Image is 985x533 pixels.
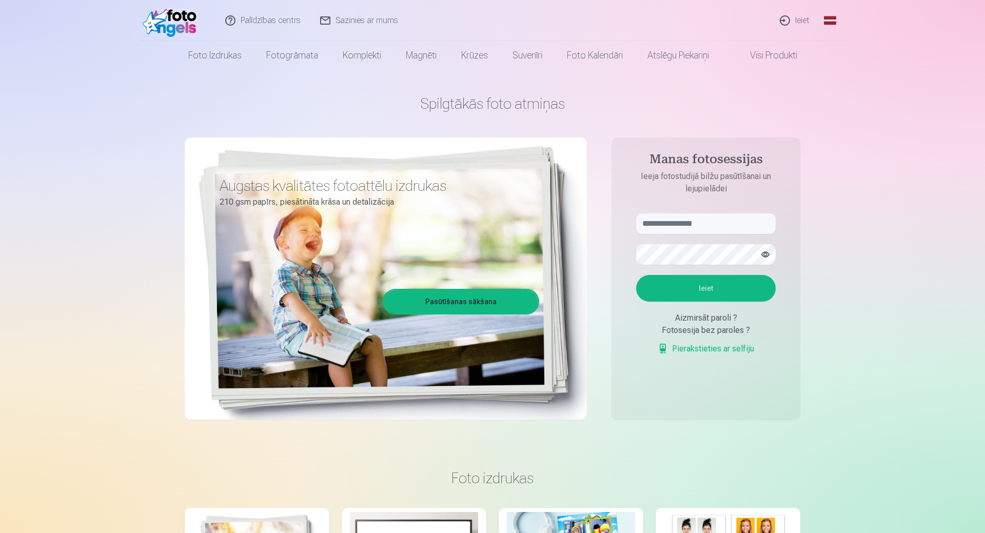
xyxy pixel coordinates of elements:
[254,41,330,70] a: Fotogrāmata
[635,41,721,70] a: Atslēgu piekariņi
[220,176,531,195] h3: Augstas kvalitātes fotoattēlu izdrukas
[330,41,393,70] a: Komplekti
[185,94,800,113] h1: Spilgtākās foto atmiņas
[626,152,786,170] h4: Manas fotosessijas
[384,290,538,313] a: Pasūtīšanas sākšana
[636,324,776,337] div: Fotosesija bez paroles ?
[449,41,500,70] a: Krūzes
[658,343,754,355] a: Pierakstieties ar selfiju
[555,41,635,70] a: Foto kalendāri
[176,41,254,70] a: Foto izdrukas
[193,469,792,487] h3: Foto izdrukas
[500,41,555,70] a: Suvenīri
[721,41,810,70] a: Visi produkti
[143,4,202,37] img: /fa1
[626,170,786,195] p: Ieeja fotostudijā bilžu pasūtīšanai un lejupielādei
[393,41,449,70] a: Magnēti
[636,312,776,324] div: Aizmirsāt paroli ?
[220,195,531,209] p: 210 gsm papīrs, piesātināta krāsa un detalizācija
[636,275,776,302] button: Ieiet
